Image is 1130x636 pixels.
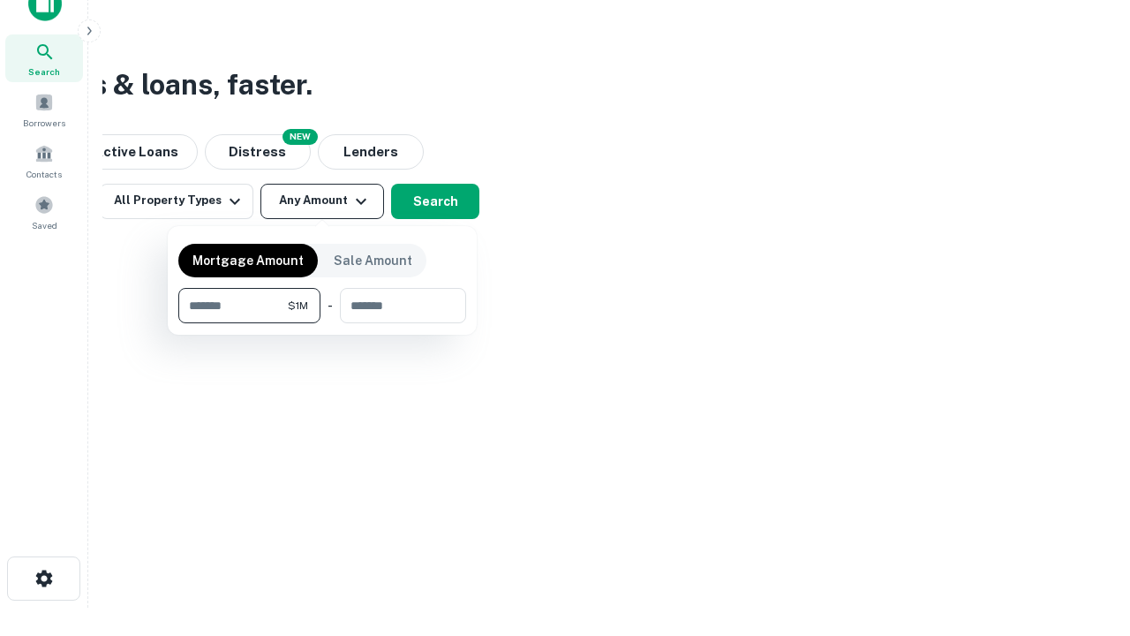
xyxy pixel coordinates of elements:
[328,288,333,323] div: -
[192,251,304,270] p: Mortgage Amount
[1042,495,1130,579] iframe: Chat Widget
[334,251,412,270] p: Sale Amount
[288,298,308,314] span: $1M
